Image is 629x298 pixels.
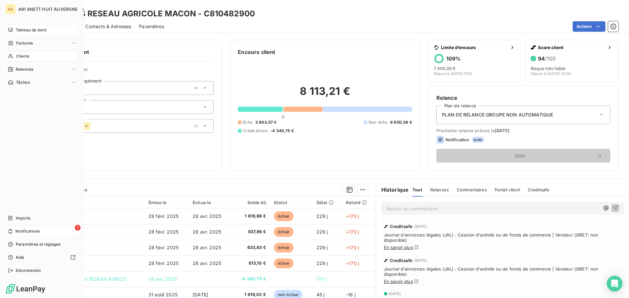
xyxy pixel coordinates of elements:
div: Open Intercom Messenger [607,276,622,291]
span: [DATE] [414,224,427,228]
div: Solde dû [235,200,266,205]
span: Paramètres et réglages [16,241,60,247]
span: Propriétés Client [53,67,214,76]
div: Émise le [148,200,185,205]
div: Délai [316,200,338,205]
span: Creditsafe [528,187,550,192]
span: [DATE] [414,258,427,262]
span: Imports [16,215,30,221]
span: Score client [538,45,604,50]
h6: Historique [376,186,409,194]
span: Aide [16,254,25,260]
span: +170 j [346,213,359,219]
span: 613,10 € [235,260,266,267]
span: +170 j [346,245,359,250]
span: Crédit divers [243,128,268,134]
a: Aide [5,252,78,263]
span: PLAN DE RELANCE GROUPE NON AUTOMATIQUE [442,112,553,118]
span: 3 803,57 € [255,119,277,125]
span: Tout [412,187,422,192]
span: Notification [446,137,469,142]
span: 28 févr. 2025 [148,245,179,250]
span: 1 [75,225,81,231]
span: 229 j [316,245,328,250]
span: échue [274,227,294,237]
span: 229 j [316,260,328,266]
span: [DATE] [389,292,401,296]
span: +170 j [346,229,359,235]
span: VIRT reglt CLAAS RESEAU AGRICO [48,276,126,282]
span: auto [472,137,484,143]
div: AA [5,4,16,14]
button: Actions [573,21,605,32]
span: 28 avr. 2025 [148,276,177,282]
span: Notifications [15,228,40,234]
span: 28 avr. 2025 [193,260,221,266]
span: 937,96 € [235,229,266,235]
span: 1 618,68 € [235,213,266,219]
span: Tâches [16,79,30,85]
span: Tableau de bord [16,27,46,33]
h6: Encours client [238,48,275,56]
span: Journal d'annonces légales (JAL) : Cession d'activité ou de fonds de commerce | Vendeur (SIRET: n... [384,266,621,277]
div: Référence [48,200,141,205]
span: Depuis le [DATE] 02:00 [531,72,571,76]
h6: Relance [436,94,610,102]
span: 633,83 € [235,244,266,251]
span: Relances [430,187,449,192]
span: Risque très faible [531,66,565,71]
h2: 8 113,21 € [238,85,412,104]
span: Non-échu [369,119,388,125]
button: Score client94/100Risque très faibleDepuis le [DATE] 02:00 [525,40,619,82]
span: 8 650,39 € [390,119,412,125]
h6: Informations client [40,48,214,56]
span: /100 [545,55,556,62]
span: Contacts & Adresses [85,23,131,30]
button: Limite d’encours109%7 400,00 €Depuis le [DATE] 11:50 [428,40,522,82]
a: En savoir plus [384,279,413,284]
span: Creditsafe [390,258,413,263]
span: -4 340,75 € [235,276,266,282]
span: échue [274,211,294,221]
span: Échu [243,119,253,125]
span: 28 avr. 2025 [193,229,221,235]
span: Voir [444,153,596,158]
span: Portail client [495,187,520,192]
span: Prochaine relance prévue le [436,128,610,133]
span: échue [274,258,294,268]
div: Retard [346,200,372,205]
img: Logo LeanPay [5,284,46,294]
button: Voir [436,149,610,163]
span: Paramètres [139,23,164,30]
div: Statut [274,200,309,205]
span: +170 j [346,260,359,266]
span: 170 j [316,276,327,282]
span: Relances [16,66,33,72]
span: Journal d'annonces légales (JAL) : Cession d'activité ou de fonds de commerce | Vendeur (SIRET: n... [384,232,621,243]
span: 229 j [316,229,328,235]
span: 0 [282,114,284,119]
span: Creditsafe [390,224,413,229]
span: Limite d’encours [441,45,507,50]
span: Commentaires [457,187,487,192]
span: 28 avr. 2025 [193,245,221,250]
span: [DATE] [193,292,208,297]
h6: 109 % [446,55,461,62]
input: Ajouter une valeur [90,123,96,129]
span: Clients [16,53,29,59]
h6: 94 [538,55,556,62]
span: Déconnexion [16,268,41,273]
span: -4 340,75 € [270,128,294,134]
span: A81 ANETT HUIT AUVERGNE [18,7,78,12]
span: -16 j [346,292,355,297]
span: 28 févr. 2025 [148,260,179,266]
div: Échue le [193,200,227,205]
span: 7 400,00 € [434,66,456,71]
a: En savoir plus [384,245,413,250]
span: 229 j [316,213,328,219]
span: 28 févr. 2025 [148,229,179,235]
span: 1 619,02 € [235,291,266,298]
h3: CLAAS RESEAU AGRICOLE MACON - C810482900 [58,8,255,20]
span: 31 août 2025 [148,292,178,297]
span: 45 j [316,292,325,297]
